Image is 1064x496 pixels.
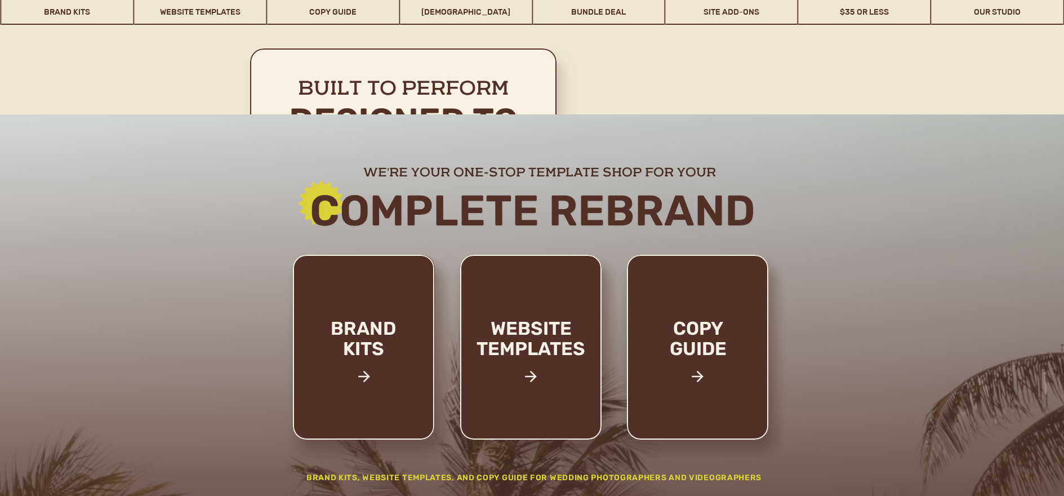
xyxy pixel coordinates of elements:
h2: Designed to [264,102,544,142]
h2: Complete rebrand [228,188,837,233]
a: website templates [457,318,605,383]
h2: Brand Kits, website templates, and Copy Guide for wedding photographers and videographers [282,472,787,488]
a: brand kits [316,318,411,397]
h2: Built to perform [264,78,544,103]
h2: we're your one-stop template shop for your [283,164,796,178]
a: copy guide [646,318,750,397]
